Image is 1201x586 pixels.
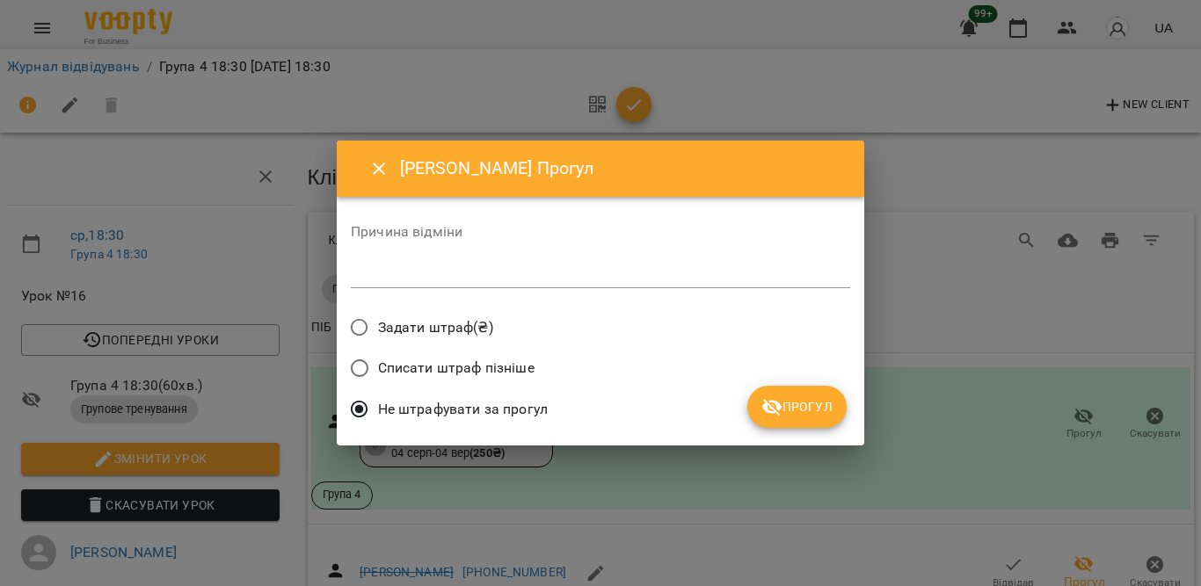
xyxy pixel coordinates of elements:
[761,396,833,417] span: Прогул
[378,399,548,420] span: Не штрафувати за прогул
[747,386,847,428] button: Прогул
[378,317,493,338] span: Задати штраф(₴)
[358,148,400,190] button: Close
[351,225,850,239] label: Причина відміни
[378,358,535,379] span: Списати штраф пізніше
[400,155,843,182] h6: [PERSON_NAME] Прогул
